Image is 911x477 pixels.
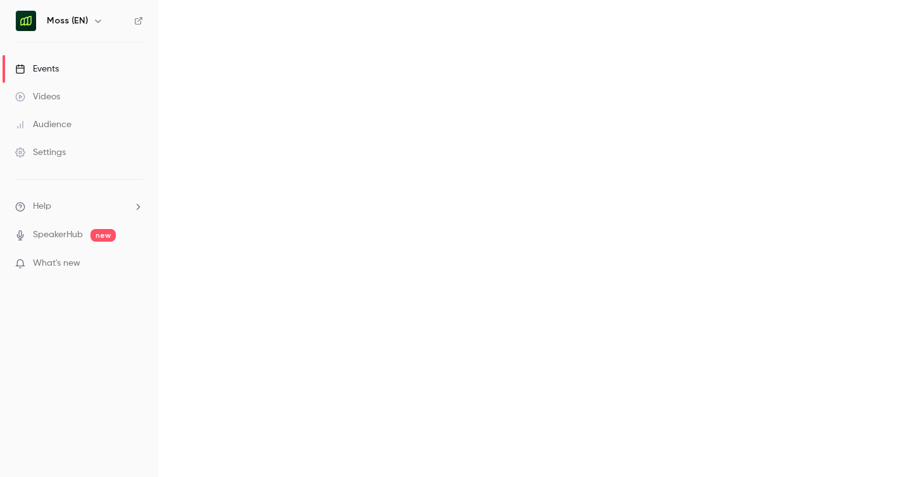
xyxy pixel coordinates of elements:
[16,11,36,31] img: Moss (EN)
[33,228,83,242] a: SpeakerHub
[15,63,59,75] div: Events
[33,200,51,213] span: Help
[15,118,71,131] div: Audience
[15,90,60,103] div: Videos
[33,257,80,270] span: What's new
[15,200,143,213] li: help-dropdown-opener
[47,15,88,27] h6: Moss (EN)
[90,229,116,242] span: new
[15,146,66,159] div: Settings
